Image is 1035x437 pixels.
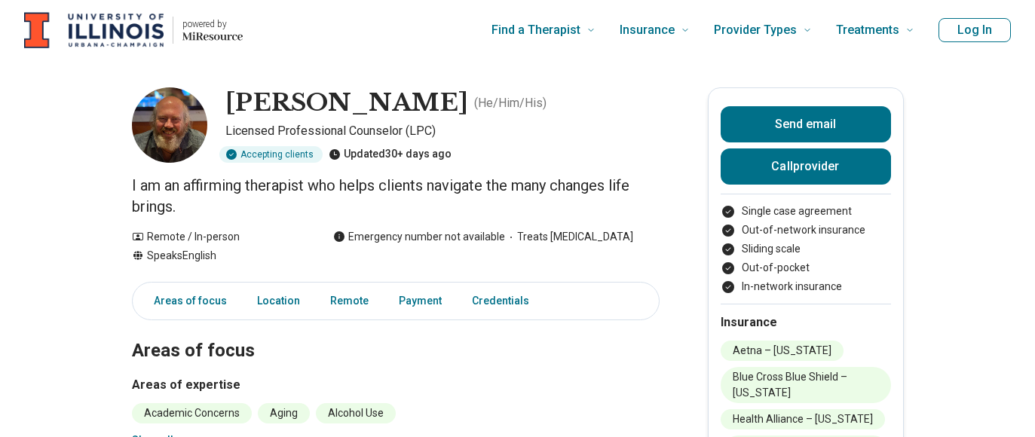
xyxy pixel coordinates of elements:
[721,106,891,142] button: Send email
[225,87,468,119] h1: [PERSON_NAME]
[132,229,303,245] div: Remote / In-person
[132,248,303,264] div: Speaks English
[721,313,891,332] h2: Insurance
[620,20,675,41] span: Insurance
[329,146,452,163] div: Updated 30+ days ago
[333,229,505,245] div: Emergency number not available
[721,409,885,429] li: Health Alliance – [US_STATE]
[505,229,633,245] span: Treats [MEDICAL_DATA]
[182,18,243,30] p: powered by
[721,148,891,185] button: Callprovider
[258,403,310,423] li: Aging
[390,286,451,316] a: Payment
[132,87,207,163] img: Henry Woolsey, Licensed Professional Counselor (LPC)
[463,286,547,316] a: Credentials
[721,367,891,403] li: Blue Cross Blue Shield – [US_STATE]
[132,403,252,423] li: Academic Concerns
[225,122,660,140] p: Licensed Professional Counselor (LPC)
[24,6,243,54] a: Home page
[836,20,899,41] span: Treatments
[939,18,1011,42] button: Log In
[721,222,891,238] li: Out-of-network insurance
[721,260,891,276] li: Out-of-pocket
[721,341,844,361] li: Aetna – [US_STATE]
[316,403,396,423] li: Alcohol Use
[721,279,891,295] li: In-network insurance
[721,203,891,219] li: Single case agreement
[132,376,660,394] h3: Areas of expertise
[248,286,309,316] a: Location
[132,302,660,364] h2: Areas of focus
[219,146,323,163] div: Accepting clients
[714,20,797,41] span: Provider Types
[491,20,580,41] span: Find a Therapist
[474,94,547,112] p: ( He/Him/His )
[321,286,378,316] a: Remote
[721,241,891,257] li: Sliding scale
[721,203,891,295] ul: Payment options
[136,286,236,316] a: Areas of focus
[132,175,660,217] p: I am an affirming therapist who helps clients navigate the many changes life brings.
